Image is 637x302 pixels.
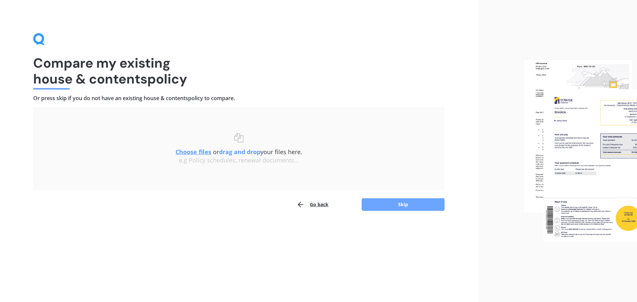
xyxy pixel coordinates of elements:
[33,55,445,87] h1: Compare my existing house & contents policy
[524,60,637,242] img: files.webp
[219,148,260,156] b: drag and drop
[176,148,211,156] u: Choose files
[176,148,302,156] span: or your files here.
[46,157,431,164] div: e.g Policy schedules, renewal documents...
[297,198,328,211] button: Go back
[33,95,445,102] h4: Or press skip if you do not have an existing house & contents policy to compare.
[362,198,445,211] button: Skip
